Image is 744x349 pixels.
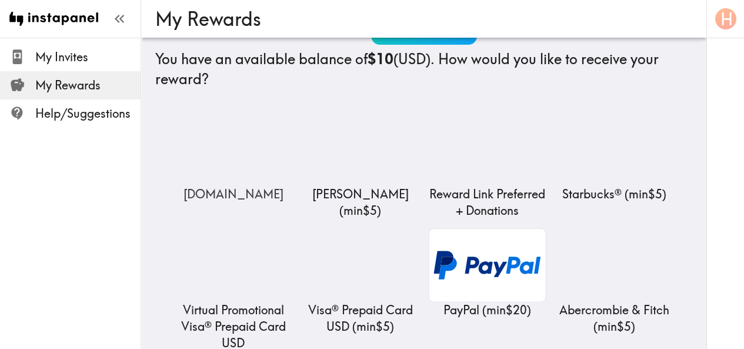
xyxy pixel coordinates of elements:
b: $10 [368,50,393,68]
a: Visa® Prepaid Card USDVisa® Prepaid Card USD (min$5) [302,228,419,335]
a: Abercrombie & FitchAbercrombie & Fitch (min$5) [556,228,673,335]
button: H [714,7,738,31]
img: PayPal [429,228,546,302]
p: Abercrombie & Fitch ( min $5 ) [556,302,673,335]
p: Visa® Prepaid Card USD ( min $5 ) [302,302,419,335]
p: [DOMAIN_NAME] [175,186,292,202]
p: PayPal ( min $20 ) [429,302,546,318]
h3: My Rewards [155,8,683,30]
a: Starbucks®Starbucks® (min$5) [556,112,673,202]
a: Amazon.com[DOMAIN_NAME] [175,112,292,202]
p: Starbucks® ( min $5 ) [556,186,673,202]
span: My Rewards [35,77,141,94]
p: Reward Link Preferred + Donations [429,186,546,219]
span: H [720,9,733,29]
span: My Invites [35,49,141,65]
p: [PERSON_NAME] ( min $5 ) [302,186,419,219]
a: PayPalPayPal (min$20) [429,228,546,318]
h4: You have an available balance of (USD) . How would you like to receive your reward? [155,49,692,89]
span: Help/Suggestions [35,105,141,122]
a: Reward Link Preferred + DonationsReward Link Preferred + Donations [429,112,546,219]
a: Lowe's[PERSON_NAME] (min$5) [302,112,419,219]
